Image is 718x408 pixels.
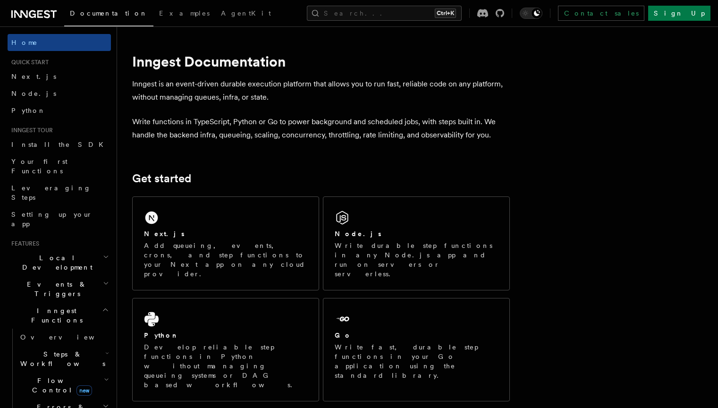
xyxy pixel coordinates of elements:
span: Flow Control [17,376,104,395]
a: Python [8,102,111,119]
a: Sign Up [648,6,710,21]
a: Setting up your app [8,206,111,232]
a: Next.js [8,68,111,85]
h2: Python [144,331,179,340]
h2: Go [335,331,352,340]
button: Inngest Functions [8,302,111,329]
a: Node.jsWrite durable step functions in any Node.js app and run on servers or serverless. [323,196,510,290]
h1: Inngest Documentation [132,53,510,70]
span: AgentKit [221,9,271,17]
span: Inngest Functions [8,306,102,325]
span: Features [8,240,39,247]
p: Write functions in TypeScript, Python or Go to power background and scheduled jobs, with steps bu... [132,115,510,142]
span: Overview [20,333,118,341]
a: Install the SDK [8,136,111,153]
a: Examples [153,3,215,25]
span: Inngest tour [8,127,53,134]
button: Toggle dark mode [520,8,542,19]
button: Local Development [8,249,111,276]
span: Setting up your app [11,211,93,228]
span: Leveraging Steps [11,184,91,201]
span: Local Development [8,253,103,272]
a: Leveraging Steps [8,179,111,206]
a: AgentKit [215,3,277,25]
h2: Next.js [144,229,185,238]
button: Flow Controlnew [17,372,111,399]
a: Get started [132,172,191,185]
a: GoWrite fast, durable step functions in your Go application using the standard library. [323,298,510,401]
kbd: Ctrl+K [435,8,456,18]
button: Events & Triggers [8,276,111,302]
p: Add queueing, events, crons, and step functions to your Next app on any cloud provider. [144,241,307,279]
span: Quick start [8,59,49,66]
span: Node.js [11,90,56,97]
span: Examples [159,9,210,17]
a: Your first Functions [8,153,111,179]
span: Documentation [70,9,148,17]
span: Next.js [11,73,56,80]
span: Home [11,38,38,47]
a: PythonDevelop reliable step functions in Python without managing queueing systems or DAG based wo... [132,298,319,401]
button: Steps & Workflows [17,346,111,372]
p: Write fast, durable step functions in your Go application using the standard library. [335,342,498,380]
p: Develop reliable step functions in Python without managing queueing systems or DAG based workflows. [144,342,307,390]
span: Steps & Workflows [17,349,105,368]
h2: Node.js [335,229,381,238]
span: new [76,385,92,396]
span: Your first Functions [11,158,68,175]
a: Node.js [8,85,111,102]
p: Write durable step functions in any Node.js app and run on servers or serverless. [335,241,498,279]
button: Search...Ctrl+K [307,6,462,21]
p: Inngest is an event-driven durable execution platform that allows you to run fast, reliable code ... [132,77,510,104]
a: Contact sales [558,6,644,21]
span: Python [11,107,46,114]
a: Home [8,34,111,51]
span: Events & Triggers [8,280,103,298]
a: Documentation [64,3,153,26]
span: Install the SDK [11,141,109,148]
a: Overview [17,329,111,346]
a: Next.jsAdd queueing, events, crons, and step functions to your Next app on any cloud provider. [132,196,319,290]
